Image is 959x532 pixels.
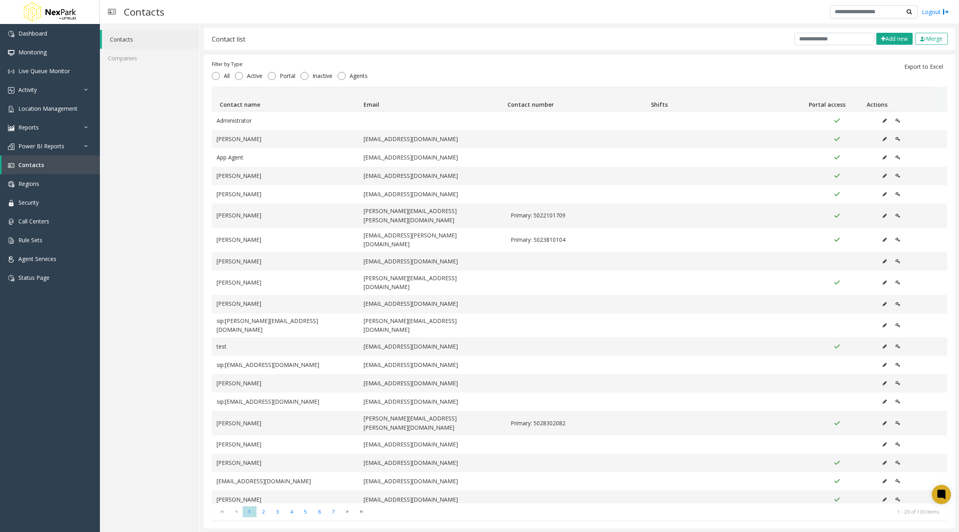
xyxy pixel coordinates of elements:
[920,37,926,42] img: check
[8,237,14,244] img: 'icon'
[300,72,308,80] input: Inactive
[8,181,14,187] img: 'icon'
[8,256,14,263] img: 'icon'
[891,255,905,267] button: Edit Portal Access
[359,295,506,313] td: [EMAIL_ADDRESS][DOMAIN_NAME]
[212,34,245,44] div: Contact list
[18,255,56,263] span: Agent Services
[834,460,840,466] img: Portal Access Active
[360,87,504,111] th: Email
[359,454,506,472] td: [EMAIL_ADDRESS][DOMAIN_NAME]
[834,478,840,484] img: Portal Access Active
[876,33,913,45] button: Add new
[878,170,891,182] button: Edit
[878,438,891,450] button: Edit
[212,203,359,228] td: [PERSON_NAME]
[18,30,47,37] span: Dashboard
[212,454,359,472] td: [PERSON_NAME]
[257,506,271,517] span: Page 2
[108,2,116,22] img: pageIcon
[18,236,42,244] span: Rule Sets
[326,506,340,517] span: Page 7
[212,130,359,148] td: [PERSON_NAME]
[212,61,372,68] div: Filter by Type:
[359,185,506,203] td: [EMAIL_ADDRESS][DOMAIN_NAME]
[212,435,359,454] td: [PERSON_NAME]
[915,33,948,45] button: Merge
[878,417,891,429] button: Edit
[891,298,905,310] button: Edit Portal Access
[359,356,506,374] td: [EMAIL_ADDRESS][DOMAIN_NAME]
[878,234,891,246] button: Edit
[212,356,359,374] td: sip:[EMAIL_ADDRESS][DOMAIN_NAME]
[878,377,891,389] button: Edit
[212,295,359,313] td: [PERSON_NAME]
[878,188,891,200] button: Edit
[899,60,948,73] button: Export to Excel
[891,377,905,389] button: Edit Portal Access
[878,277,891,289] button: Edit
[648,87,792,111] th: Shifts
[834,154,840,161] img: Portal Access Active
[212,472,359,490] td: [EMAIL_ADDRESS][DOMAIN_NAME]
[891,234,905,246] button: Edit Portal Access
[354,506,368,518] span: Go to the last page
[891,115,905,127] button: Edit Portal Access
[8,143,14,150] img: 'icon'
[8,31,14,37] img: 'icon'
[271,506,285,517] span: Page 3
[878,133,891,145] button: Edit
[891,341,905,353] button: Edit Portal Access
[100,49,199,68] a: Companies
[834,136,840,142] img: Portal Access Active
[212,185,359,203] td: [PERSON_NAME]
[878,475,891,487] button: Edit
[18,180,39,187] span: Regions
[834,213,840,219] img: Portal Access Active
[220,72,234,80] span: All
[8,200,14,206] img: 'icon'
[212,490,359,509] td: [PERSON_NAME]
[340,506,354,518] span: Go to the next page
[243,506,257,517] span: Page 1
[834,496,840,503] img: Portal Access Active
[834,420,840,426] img: Portal Access Active
[878,319,891,331] button: Edit
[102,30,199,49] a: Contacts
[268,72,276,80] input: Portal
[511,235,648,244] span: Primary: 5023810104
[356,508,367,515] span: Go to the last page
[791,87,863,111] th: Portal access
[342,508,353,515] span: Go to the next page
[359,435,506,454] td: [EMAIL_ADDRESS][DOMAIN_NAME]
[359,313,506,338] td: [PERSON_NAME][EMAIL_ADDRESS][DOMAIN_NAME]
[359,148,506,167] td: [EMAIL_ADDRESS][DOMAIN_NAME]
[308,72,336,80] span: Inactive
[891,188,905,200] button: Edit Portal Access
[212,374,359,393] td: [PERSON_NAME]
[359,203,506,228] td: [PERSON_NAME][EMAIL_ADDRESS][PERSON_NAME][DOMAIN_NAME]
[276,72,299,80] span: Portal
[8,125,14,131] img: 'icon'
[878,255,891,267] button: Edit
[891,475,905,487] button: Edit Portal Access
[891,396,905,408] button: Edit Portal Access
[212,228,359,252] td: [PERSON_NAME]
[2,155,100,174] a: Contacts
[217,87,360,111] th: Contact name
[359,228,506,252] td: [EMAIL_ADDRESS][PERSON_NAME][DOMAIN_NAME]
[18,274,50,281] span: Status Page
[285,506,298,517] span: Page 4
[8,87,14,94] img: 'icon'
[212,148,359,167] td: App Agent
[18,48,47,56] span: Monitoring
[212,72,220,80] input: All
[8,50,14,56] img: 'icon'
[891,151,905,163] button: Edit Portal Access
[243,72,267,80] span: Active
[8,162,14,169] img: 'icon'
[359,411,506,435] td: [PERSON_NAME][EMAIL_ADDRESS][PERSON_NAME][DOMAIN_NAME]
[18,161,44,169] span: Contacts
[359,490,506,509] td: [EMAIL_ADDRESS][DOMAIN_NAME]
[878,396,891,408] button: Edit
